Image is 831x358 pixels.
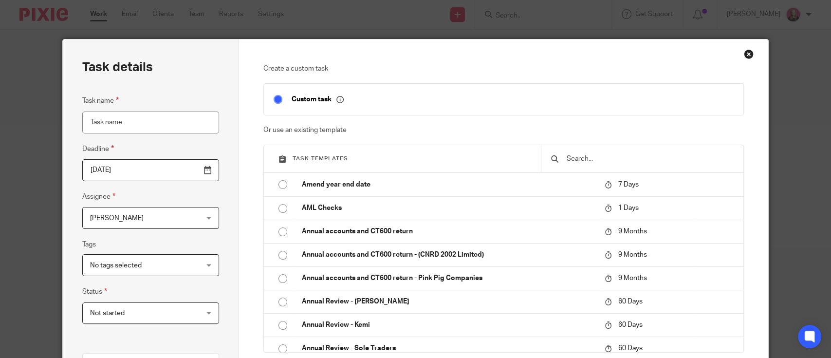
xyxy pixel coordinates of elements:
span: 7 Days [618,181,639,188]
span: 1 Days [618,205,639,211]
p: Annual accounts and CT600 return - Pink Pig Companies [302,273,594,283]
p: Annual Review - [PERSON_NAME] [302,297,594,306]
p: Annual accounts and CT600 return - (CNRD 2002 Limited) [302,250,594,260]
label: Status [82,286,107,297]
label: Tags [82,240,96,249]
p: AML Checks [302,203,594,213]
p: Or use an existing template [263,125,744,135]
span: 60 Days [618,321,643,328]
input: Search... [566,153,734,164]
div: Close this dialog window [744,49,754,59]
span: Task templates [293,156,348,161]
span: 9 Months [618,275,647,282]
h2: Task details [82,59,153,75]
p: Amend year end date [302,180,594,189]
p: Annual Review - Sole Traders [302,343,594,353]
span: [PERSON_NAME] [90,215,144,222]
span: 9 Months [618,228,647,235]
span: 9 Months [618,251,647,258]
p: Create a custom task [263,64,744,74]
span: Not started [90,310,125,317]
label: Assignee [82,191,115,202]
label: Deadline [82,143,114,154]
input: Pick a date [82,159,219,181]
input: Task name [82,112,219,133]
span: No tags selected [90,262,142,269]
p: Custom task [292,95,344,104]
p: Annual accounts and CT600 return [302,226,594,236]
span: 60 Days [618,298,643,305]
p: Annual Review - Kemi [302,320,594,330]
span: 60 Days [618,345,643,352]
label: Task name [82,95,119,106]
